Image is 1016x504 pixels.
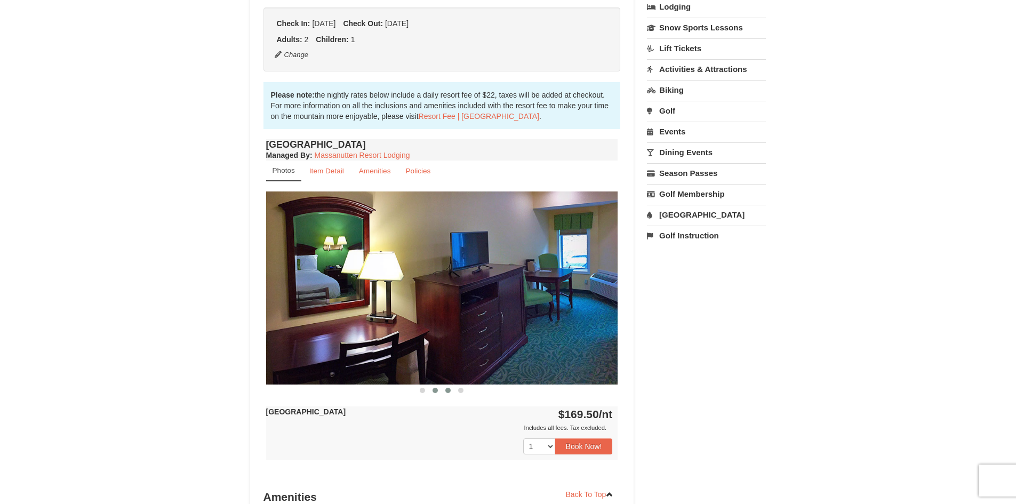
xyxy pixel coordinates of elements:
a: Photos [266,161,301,181]
a: Events [647,122,766,141]
strong: Check Out: [343,19,383,28]
button: Book Now! [555,438,613,454]
a: Season Passes [647,163,766,183]
a: Policies [398,161,437,181]
img: 18876286-39-50e6e3c6.jpg [266,191,618,384]
span: [DATE] [312,19,335,28]
span: 2 [305,35,309,44]
a: Golf [647,101,766,121]
strong: Adults: [277,35,302,44]
strong: Children: [316,35,348,44]
a: Activities & Attractions [647,59,766,79]
strong: [GEOGRAPHIC_DATA] [266,407,346,416]
a: Golf Instruction [647,226,766,245]
span: 1 [351,35,355,44]
small: Photos [273,166,295,174]
small: Policies [405,167,430,175]
strong: Check In: [277,19,310,28]
small: Item Detail [309,167,344,175]
a: Amenities [352,161,398,181]
a: Item Detail [302,161,351,181]
a: Massanutten Resort Lodging [315,151,410,159]
small: Amenities [359,167,391,175]
a: Biking [647,80,766,100]
span: Managed By [266,151,310,159]
a: Dining Events [647,142,766,162]
strong: $169.50 [558,408,613,420]
a: Snow Sports Lessons [647,18,766,37]
span: [DATE] [385,19,409,28]
h4: [GEOGRAPHIC_DATA] [266,139,618,150]
a: [GEOGRAPHIC_DATA] [647,205,766,225]
a: Resort Fee | [GEOGRAPHIC_DATA] [419,112,539,121]
a: Lift Tickets [647,38,766,58]
a: Back To Top [559,486,621,502]
span: /nt [599,408,613,420]
a: Golf Membership [647,184,766,204]
strong: : [266,151,313,159]
div: Includes all fees. Tax excluded. [266,422,613,433]
button: Change [274,49,309,61]
strong: Please note: [271,91,315,99]
div: the nightly rates below include a daily resort fee of $22, taxes will be added at checkout. For m... [263,82,621,129]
